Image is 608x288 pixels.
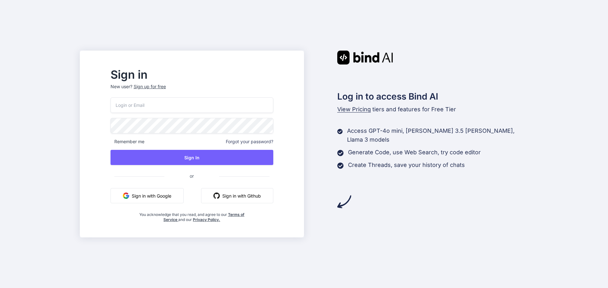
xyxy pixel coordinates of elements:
span: Forgot your password? [226,138,273,145]
p: Create Threads, save your history of chats [348,161,465,169]
span: or [164,168,219,184]
p: Generate Code, use Web Search, try code editor [348,148,481,157]
div: You acknowledge that you read, and agree to our and our [137,208,246,222]
span: View Pricing [337,106,371,113]
img: Bind AI logo [337,51,393,64]
button: Sign In [111,150,273,165]
p: Access GPT-4o mini, [PERSON_NAME] 3.5 [PERSON_NAME], Llama 3 models [347,126,528,144]
h2: Sign in [111,70,273,80]
button: Sign in with Google [111,188,184,203]
p: tiers and features for Free Tier [337,105,529,114]
img: arrow [337,195,351,209]
p: New user? [111,83,273,97]
div: Sign up for free [134,83,166,90]
span: Remember me [111,138,144,145]
button: Sign in with Github [201,188,273,203]
img: github [213,193,220,199]
img: google [123,193,129,199]
a: Terms of Service [163,212,244,222]
h2: Log in to access Bind AI [337,90,529,103]
input: Login or Email [111,97,273,113]
a: Privacy Policy. [193,217,220,222]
